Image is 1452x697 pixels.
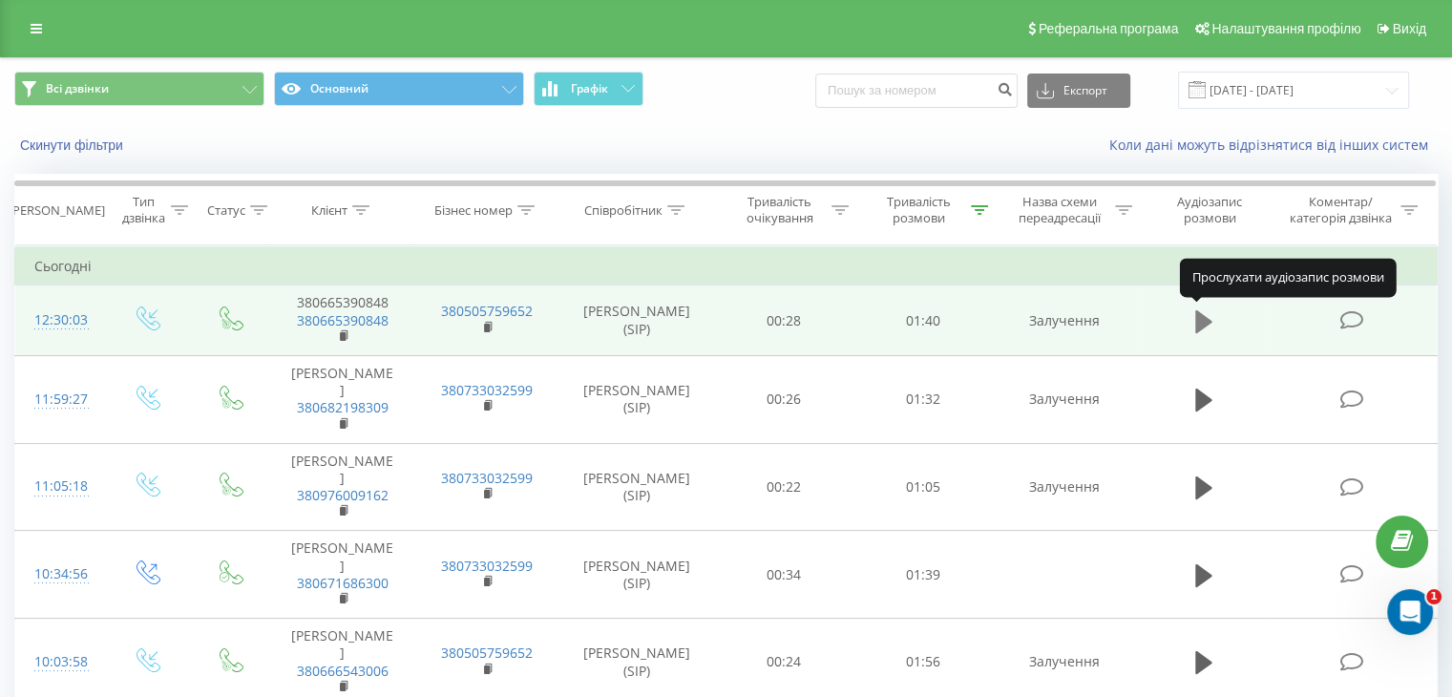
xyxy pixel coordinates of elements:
[34,556,85,593] div: 10:34:56
[297,574,389,592] a: 380671686300
[297,311,389,329] a: 380665390848
[270,355,414,443] td: [PERSON_NAME]
[1426,589,1441,604] span: 1
[715,355,853,443] td: 00:26
[853,355,992,443] td: 01:32
[992,443,1136,531] td: Залучення
[853,531,992,619] td: 01:39
[559,443,715,531] td: [PERSON_NAME] (SIP)
[441,302,533,320] a: 380505759652
[815,74,1018,108] input: Пошук за номером
[15,247,1438,285] td: Сьогодні
[270,531,414,619] td: [PERSON_NAME]
[120,194,165,226] div: Тип дзвінка
[270,443,414,531] td: [PERSON_NAME]
[559,285,715,356] td: [PERSON_NAME] (SIP)
[571,82,608,95] span: Графік
[715,531,853,619] td: 00:34
[1027,74,1130,108] button: Експорт
[441,469,533,487] a: 380733032599
[34,468,85,505] div: 11:05:18
[992,285,1136,356] td: Залучення
[14,72,264,106] button: Всі дзвінки
[441,557,533,575] a: 380733032599
[584,202,663,219] div: Співробітник
[34,302,85,339] div: 12:30:03
[732,194,828,226] div: Тривалість очікування
[715,443,853,531] td: 00:22
[871,194,966,226] div: Тривалість розмови
[1284,194,1396,226] div: Коментар/категорія дзвінка
[274,72,524,106] button: Основний
[9,202,105,219] div: [PERSON_NAME]
[34,644,85,681] div: 10:03:58
[1039,21,1179,36] span: Реферальна програма
[34,381,85,418] div: 11:59:27
[297,486,389,504] a: 380976009162
[853,285,992,356] td: 01:40
[434,202,513,219] div: Бізнес номер
[559,531,715,619] td: [PERSON_NAME] (SIP)
[270,285,414,356] td: 380665390848
[441,381,533,399] a: 380733032599
[1109,136,1438,154] a: Коли дані можуть відрізнятися вiд інших систем
[1211,21,1360,36] span: Налаштування профілю
[559,355,715,443] td: [PERSON_NAME] (SIP)
[534,72,643,106] button: Графік
[207,202,245,219] div: Статус
[1010,194,1110,226] div: Назва схеми переадресації
[992,355,1136,443] td: Залучення
[297,398,389,416] a: 380682198309
[46,81,109,96] span: Всі дзвінки
[1387,589,1433,635] iframe: Intercom live chat
[715,285,853,356] td: 00:28
[1154,194,1266,226] div: Аудіозапис розмови
[311,202,347,219] div: Клієнт
[441,644,533,662] a: 380505759652
[853,443,992,531] td: 01:05
[1180,259,1397,297] div: Прослухати аудіозапис розмови
[297,662,389,680] a: 380666543006
[1393,21,1426,36] span: Вихід
[14,137,133,154] button: Скинути фільтри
